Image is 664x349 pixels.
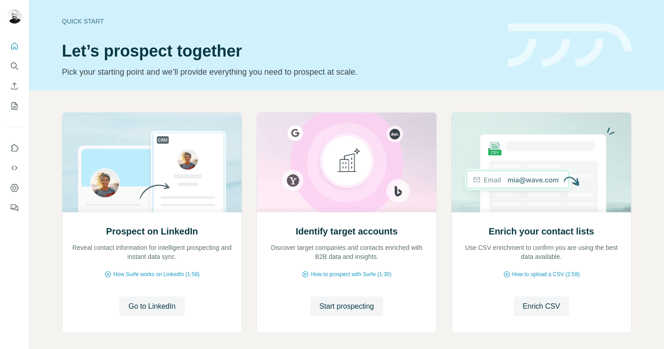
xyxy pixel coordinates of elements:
[512,270,580,278] span: How to upload a CSV (2:59)
[7,140,22,156] button: Use Surfe on LinkedIn
[523,301,560,312] span: Enrich CSV
[62,66,497,78] p: Pick your starting point and we’ll provide everything you need to prospect at scale.
[113,270,200,278] span: How Surfe works on LinkedIn (1:58)
[296,225,398,238] h2: Identify target accounts
[7,38,22,54] button: Quick start
[7,98,22,114] button: My lists
[62,113,242,212] img: Prospect on LinkedIn
[71,243,233,261] p: Reveal contact information for intelligent prospecting and instant data sync.
[489,225,594,238] h2: Enrich your contact lists
[7,200,22,216] button: Feedback
[319,301,374,312] span: Start prospecting
[451,113,631,212] img: Enrich your contact lists
[266,243,427,261] p: Discover target companies and contacts enriched with B2B data and insights.
[461,243,622,261] p: Use CSV enrichment to confirm you are using the best data available.
[508,24,631,67] img: banner
[257,113,437,212] img: Identify target accounts
[62,42,497,60] h1: Let’s prospect together
[7,78,22,94] button: Enrich CSV
[7,160,22,176] button: Use Surfe API
[7,58,22,74] button: Search
[106,225,198,238] h2: Prospect on LinkedIn
[7,180,22,196] button: Dashboard
[514,296,569,316] button: Enrich CSV
[62,17,497,26] div: Quick start
[7,9,22,24] img: Avatar
[128,301,175,312] span: Go to LinkedIn
[310,296,383,316] button: Start prospecting
[119,296,184,316] button: Go to LinkedIn
[311,270,391,278] span: How to prospect with Surfe (1:30)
